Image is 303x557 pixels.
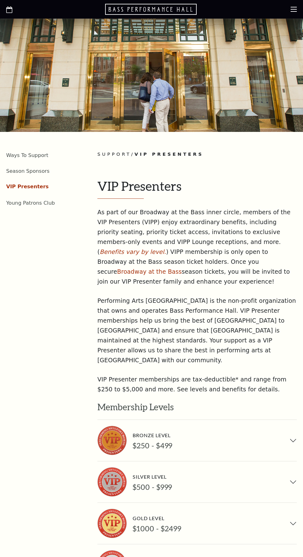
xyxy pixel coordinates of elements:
div: $1000 - $2499 [133,524,181,533]
div: $250 - $499 [133,441,173,450]
span: Support [97,151,131,157]
button: Bronze Level $250 - $499 [97,420,297,461]
a: Young Patrons Club [6,200,55,206]
p: Performing Arts [GEOGRAPHIC_DATA] is the non-profit organization that owns and operates Bass Perf... [97,296,297,365]
div: $500 - $999 [133,483,172,492]
button: Gold Level $1000 - $2499 [97,503,297,544]
a: Ways To Support [6,152,48,158]
button: Silver Level $500 - $999 [97,461,297,503]
h2: Membership Levels [97,394,297,420]
a: Broadway at the Bass [117,268,182,275]
p: VIP Presenter memberships are tax-deductible* and range from $250 to $5,000 and more. See levels ... [97,375,297,394]
a: Season Sponsors [6,168,49,174]
div: Bronze Level [133,431,173,439]
p: As part of our Broadway at the Bass inner circle, members of the VIP Presenters (VIPP) enjoy extr... [97,207,297,287]
p: / [97,150,297,158]
span: VIP Presenters [134,151,203,157]
a: Benefits vary by level. [100,248,166,255]
div: Silver Level [133,472,172,481]
div: Gold Level [133,514,181,522]
a: VIP Presenters [6,184,49,189]
h1: VIP Presenters [97,178,297,199]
